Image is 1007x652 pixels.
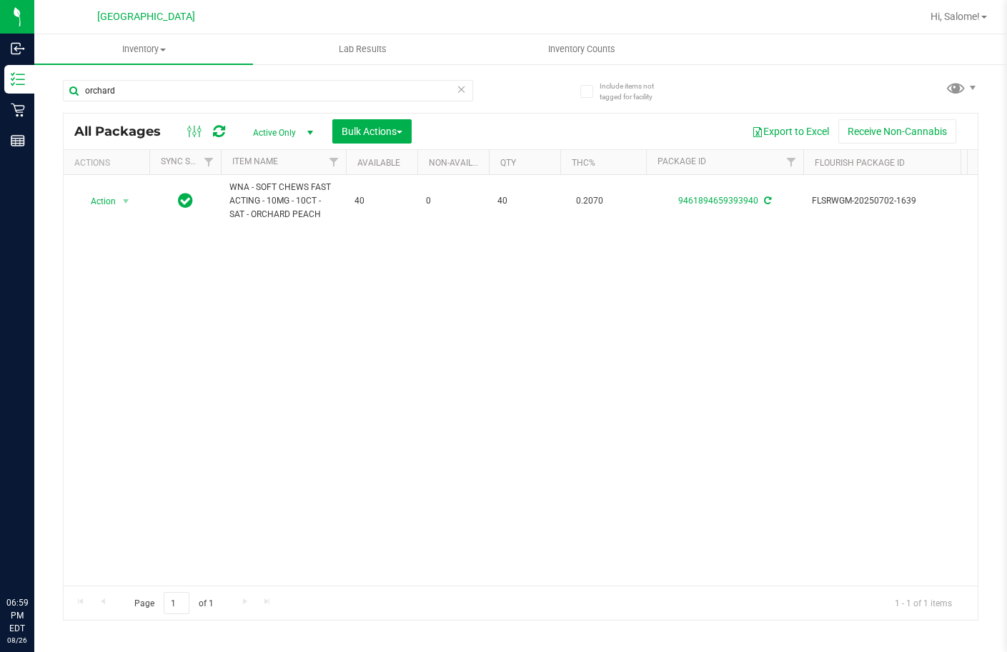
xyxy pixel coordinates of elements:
a: Flourish Package ID [815,158,905,168]
span: 0 [426,194,480,208]
span: Bulk Actions [342,126,402,137]
span: Hi, Salome! [931,11,980,22]
span: 1 - 1 of 1 items [883,592,963,613]
span: Lab Results [319,43,406,56]
span: 0.2070 [569,191,610,211]
a: 9461894659393940 [678,196,758,206]
span: FLSRWGM-20250702-1639 [812,194,952,208]
inline-svg: Inventory [11,72,25,86]
span: 40 [497,194,552,208]
p: 08/26 [6,635,28,646]
span: Sync from Compliance System [762,196,771,206]
a: Sync Status [161,156,216,166]
inline-svg: Retail [11,103,25,117]
a: Inventory Counts [472,34,690,64]
a: Filter [197,150,221,174]
span: Page of 1 [122,592,225,614]
input: Search Package ID, Item Name, SKU, Lot or Part Number... [63,80,473,101]
span: Clear [457,80,467,99]
button: Export to Excel [743,119,838,144]
button: Receive Non-Cannabis [838,119,956,144]
a: Filter [780,150,803,174]
a: Item Name [232,156,278,166]
span: Inventory Counts [529,43,635,56]
span: Inventory [34,43,253,56]
a: Filter [322,150,346,174]
a: Lab Results [253,34,472,64]
iframe: Resource center [14,538,57,581]
div: Actions [74,158,144,168]
span: select [117,191,135,211]
input: 1 [164,592,189,614]
a: Non-Available [429,158,492,168]
span: Action [78,191,116,211]
inline-svg: Reports [11,134,25,148]
span: [GEOGRAPHIC_DATA] [97,11,195,23]
span: Include items not tagged for facility [600,81,671,102]
span: WNA - SOFT CHEWS FAST ACTING - 10MG - 10CT - SAT - ORCHARD PEACH [229,181,337,222]
a: Available [357,158,400,168]
inline-svg: Inbound [11,41,25,56]
a: Inventory [34,34,253,64]
iframe: Resource center unread badge [42,536,59,553]
a: THC% [572,158,595,168]
span: All Packages [74,124,175,139]
p: 06:59 PM EDT [6,596,28,635]
a: Package ID [658,156,706,166]
span: In Sync [178,191,193,211]
span: 40 [354,194,409,208]
a: Qty [500,158,516,168]
button: Bulk Actions [332,119,412,144]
